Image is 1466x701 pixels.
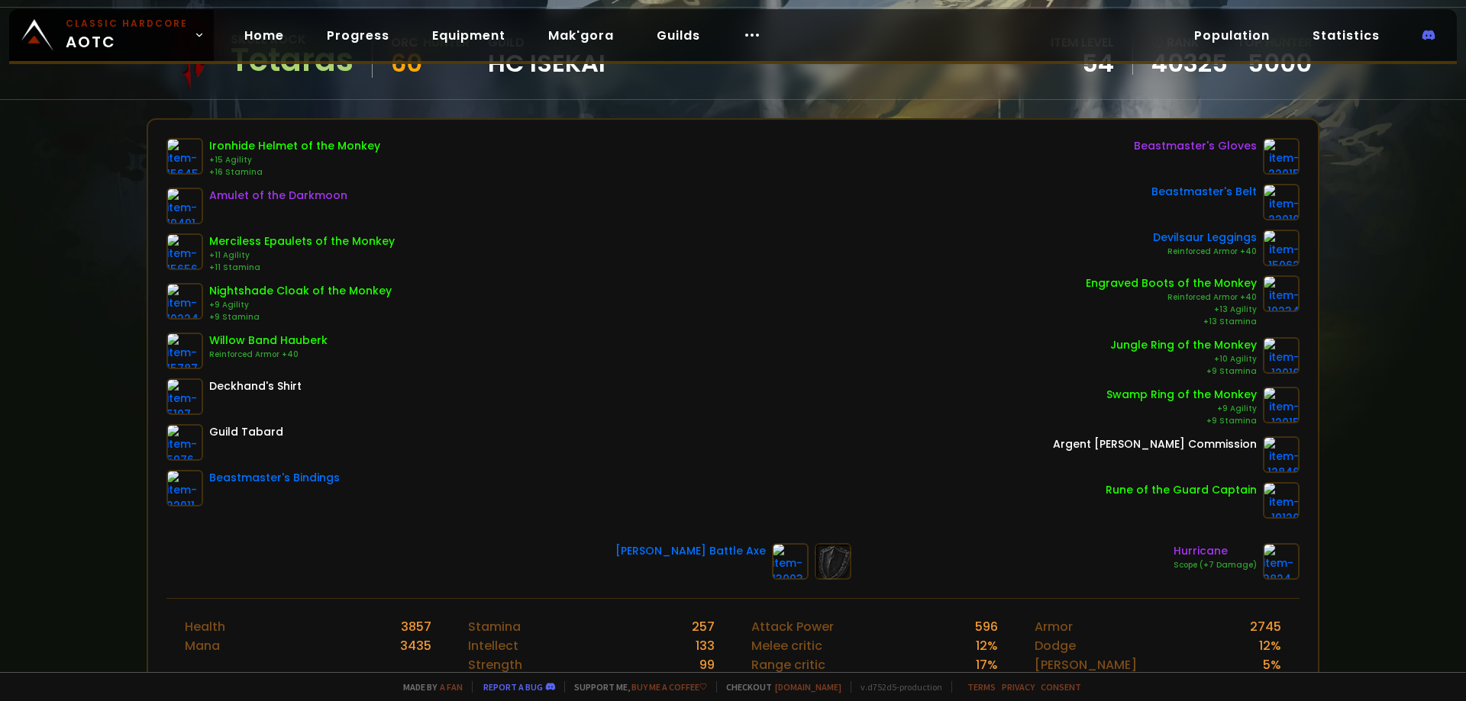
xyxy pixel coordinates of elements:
[1086,291,1257,304] div: Reinforced Armor +40
[976,655,998,674] div: 17 %
[1106,403,1257,415] div: +9 Agility
[185,636,220,655] div: Mana
[751,617,834,636] div: Attack Power
[1106,387,1257,403] div: Swamp Ring of the Monkey
[1263,387,1300,423] img: item-12015
[1110,337,1257,353] div: Jungle Ring of the Monkey
[1151,52,1228,75] a: 40325
[315,20,402,51] a: Progress
[185,617,225,636] div: Health
[1002,681,1035,693] a: Privacy
[440,681,463,693] a: a fan
[1106,415,1257,427] div: +9 Stamina
[696,636,715,655] div: 133
[1300,20,1392,51] a: Statistics
[166,138,203,175] img: item-15645
[209,470,340,486] div: Beastmaster's Bindings
[209,249,395,262] div: +11 Agility
[1259,636,1281,655] div: 12 %
[1263,482,1300,519] img: item-19120
[66,17,188,31] small: Classic Hardcore
[644,20,712,51] a: Guilds
[536,20,626,51] a: Mak'gora
[751,655,825,674] div: Range critic
[1086,304,1257,316] div: +13 Agility
[975,617,998,636] div: 596
[209,166,380,178] div: +16 Stamina
[1263,436,1300,473] img: item-12846
[615,543,766,559] div: [PERSON_NAME] Battle Axe
[66,17,188,53] span: AOTC
[1035,655,1137,674] div: [PERSON_NAME]
[166,470,203,506] img: item-22011
[468,636,518,655] div: Intellect
[394,681,463,693] span: Made by
[166,188,203,224] img: item-19491
[1086,275,1257,291] div: Engraved Boots of the Monkey
[699,655,715,674] div: 99
[1153,246,1257,258] div: Reinforced Armor +40
[1134,138,1257,154] div: Beastmaster's Gloves
[1174,543,1257,559] div: Hurricane
[1263,337,1300,374] img: item-12016
[976,636,998,655] div: 12 %
[692,617,715,636] div: 257
[209,349,328,361] div: Reinforced Armor +40
[488,33,605,75] div: guild
[468,655,522,674] div: Strength
[1182,20,1282,51] a: Population
[209,188,347,204] div: Amulet of the Darkmoon
[1041,681,1081,693] a: Consent
[166,378,203,415] img: item-5107
[1153,230,1257,246] div: Devilsaur Leggings
[231,49,354,72] div: Tetaras
[751,636,822,655] div: Melee critic
[209,424,283,440] div: Guild Tabard
[1174,559,1257,571] div: Scope (+7 Damage)
[166,424,203,461] img: item-5976
[166,333,203,369] img: item-15787
[209,262,395,274] div: +11 Stamina
[166,283,203,320] img: item-10224
[775,681,841,693] a: [DOMAIN_NAME]
[1250,617,1281,636] div: 2745
[1106,482,1257,498] div: Rune of the Guard Captain
[1110,353,1257,365] div: +10 Agility
[1263,138,1300,175] img: item-22015
[1051,52,1114,75] div: 54
[209,283,392,299] div: Nightshade Cloak of the Monkey
[1035,617,1073,636] div: Armor
[166,233,203,270] img: item-15656
[1263,543,1300,580] img: item-2824
[209,378,302,394] div: Deckhand's Shirt
[564,681,707,693] span: Support me,
[967,681,996,693] a: Terms
[483,681,543,693] a: Report a bug
[209,299,392,311] div: +9 Agility
[851,681,942,693] span: v. d752d5 - production
[400,636,431,655] div: 3435
[209,333,328,349] div: Willow Band Hauberk
[1263,275,1300,312] img: item-10234
[209,138,380,154] div: Ironhide Helmet of the Monkey
[1263,230,1300,266] img: item-15062
[772,543,809,580] img: item-13003
[1110,365,1257,378] div: +9 Stamina
[1263,184,1300,220] img: item-22010
[1086,316,1257,328] div: +13 Stamina
[488,52,605,75] span: HC Isekai
[1263,655,1281,674] div: 5 %
[9,9,214,61] a: Classic HardcoreAOTC
[1151,184,1257,200] div: Beastmaster's Belt
[401,617,431,636] div: 3857
[209,154,380,166] div: +15 Agility
[468,617,521,636] div: Stamina
[209,311,392,323] div: +9 Stamina
[420,20,518,51] a: Equipment
[1035,636,1076,655] div: Dodge
[1053,436,1257,452] div: Argent [PERSON_NAME] Commission
[631,681,707,693] a: Buy me a coffee
[232,20,296,51] a: Home
[209,233,395,249] div: Merciless Epaulets of the Monkey
[716,681,841,693] span: Checkout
